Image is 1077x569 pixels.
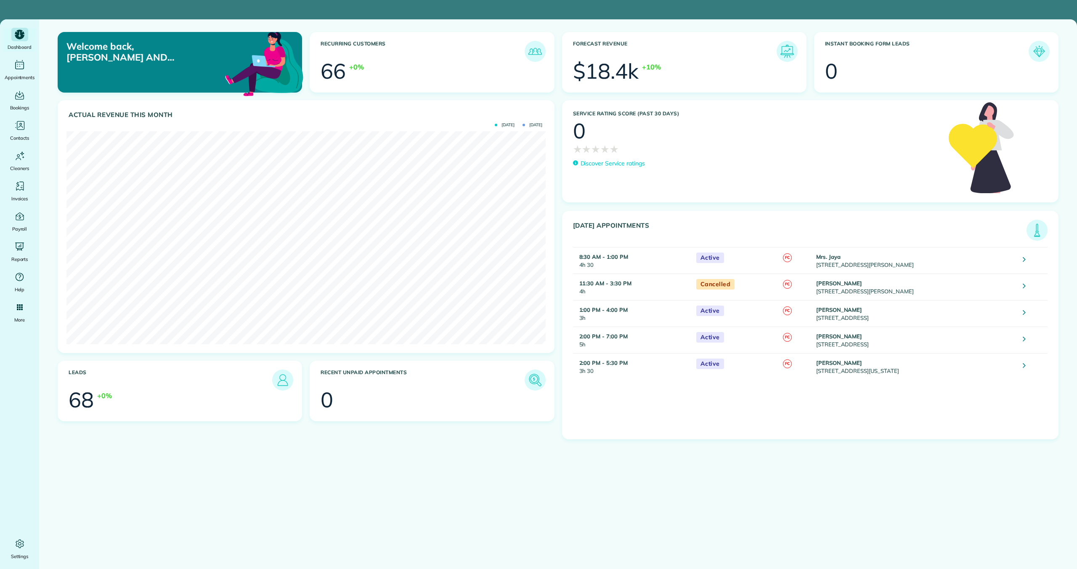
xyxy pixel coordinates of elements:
[15,285,25,294] span: Help
[696,306,724,316] span: Active
[696,359,724,369] span: Active
[1031,43,1048,60] img: icon_form_leads-04211a6a04a5b2264e4ee56bc0799ec3eb69b7e499cbb523a139df1d13a81ae0.png
[349,62,364,72] div: +0%
[321,61,346,82] div: 66
[3,270,36,294] a: Help
[10,134,29,142] span: Contacts
[600,141,610,157] span: ★
[579,306,628,313] strong: 1:00 PM - 4:00 PM
[579,280,631,287] strong: 11:30 AM - 3:30 PM
[816,280,862,287] strong: [PERSON_NAME]
[573,111,941,117] h3: Service Rating score (past 30 days)
[783,253,792,262] span: FC
[814,247,1017,274] td: [STREET_ADDRESS][PERSON_NAME]
[3,88,36,112] a: Bookings
[321,370,524,391] h3: Recent unpaid appointments
[579,253,628,260] strong: 8:30 AM - 1:00 PM
[783,280,792,289] span: FC
[579,359,628,366] strong: 2:00 PM - 5:30 PM
[573,353,692,380] td: 3h 30
[814,327,1017,353] td: [STREET_ADDRESS]
[3,28,36,51] a: Dashboard
[783,333,792,342] span: FC
[97,391,112,401] div: +0%
[1029,222,1045,239] img: icon_todays_appointments-901f7ab196bb0bea1936b74009e4eb5ffbc2d2711fa7634e0d609ed5ef32b18b.png
[783,306,792,315] span: FC
[10,104,29,112] span: Bookings
[816,333,862,340] strong: [PERSON_NAME]
[274,372,291,388] img: icon_leads-1bed01f49abd5b7fead27621c3d59655bb73ed531f8eeb49469d10e621d6b896.png
[69,111,546,119] h3: Actual Revenue this month
[581,159,645,168] p: Discover Service ratings
[825,61,838,82] div: 0
[12,225,27,233] span: Payroll
[5,73,35,82] span: Appointments
[495,123,515,127] span: [DATE]
[579,333,628,340] strong: 2:00 PM - 7:00 PM
[642,62,661,72] div: +10%
[3,149,36,173] a: Cleaners
[816,306,862,313] strong: [PERSON_NAME]
[573,222,1027,241] h3: [DATE] Appointments
[223,22,305,104] img: dashboard_welcome-42a62b7d889689a78055ac9021e634bf52bae3f8056760290aed330b23ab8690.png
[591,141,600,157] span: ★
[523,123,542,127] span: [DATE]
[11,194,28,203] span: Invoices
[321,389,333,410] div: 0
[814,300,1017,327] td: [STREET_ADDRESS]
[3,240,36,263] a: Reports
[610,141,619,157] span: ★
[573,41,777,62] h3: Forecast Revenue
[814,353,1017,380] td: [STREET_ADDRESS][US_STATE]
[573,300,692,327] td: 3h
[11,255,28,263] span: Reports
[814,274,1017,300] td: [STREET_ADDRESS][PERSON_NAME]
[3,119,36,142] a: Contacts
[816,253,841,260] strong: Mrs. Jaya
[783,359,792,368] span: FC
[321,41,524,62] h3: Recurring Customers
[573,141,582,157] span: ★
[10,164,29,173] span: Cleaners
[573,247,692,274] td: 4h 30
[696,253,724,263] span: Active
[66,41,225,63] p: Welcome back, [PERSON_NAME] AND [PERSON_NAME]!
[3,537,36,561] a: Settings
[3,210,36,233] a: Payroll
[527,372,544,388] img: icon_unpaid_appointments-47b8ce3997adf2238b356f14209ab4cced10bd1f174958f3ca8f1d0dd7fffeee.png
[696,279,735,290] span: Cancelled
[69,370,272,391] h3: Leads
[573,327,692,353] td: 5h
[573,120,586,141] div: 0
[8,43,32,51] span: Dashboard
[3,58,36,82] a: Appointments
[573,159,645,168] a: Discover Service ratings
[11,552,29,561] span: Settings
[816,359,862,366] strong: [PERSON_NAME]
[696,332,724,343] span: Active
[573,274,692,300] td: 4h
[825,41,1029,62] h3: Instant Booking Form Leads
[14,316,25,324] span: More
[779,43,796,60] img: icon_forecast_revenue-8c13a41c7ed35a8dcfafea3cbb826a0462acb37728057bba2d056411b612bbbe.png
[582,141,591,157] span: ★
[573,61,639,82] div: $18.4k
[3,179,36,203] a: Invoices
[69,389,94,410] div: 68
[527,43,544,60] img: icon_recurring_customers-cf858462ba22bcd05b5a5880d41d6543d210077de5bb9ebc9590e49fd87d84ed.png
